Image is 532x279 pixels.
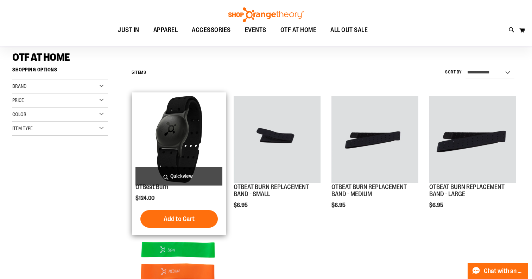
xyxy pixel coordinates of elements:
[227,7,305,22] img: Shop Orangetheory
[12,83,26,89] span: Brand
[12,51,70,63] span: OTF AT HOME
[132,70,134,75] span: 5
[426,92,520,226] div: product
[12,64,108,79] strong: Shopping Options
[12,125,33,131] span: Item Type
[118,22,139,38] span: JUST IN
[429,96,516,184] a: OTBEAT BURN REPLACEMENT BAND - LARGE
[12,111,26,117] span: Color
[135,96,222,184] a: Main view of OTBeat Burn 6.0-C
[331,96,418,184] a: OTBEAT BURN REPLACEMENT BAND - MEDIUM
[153,22,178,38] span: APPAREL
[135,183,168,190] a: OTBeat Burn
[234,202,249,208] span: $6.95
[234,183,309,197] a: OTBEAT BURN REPLACEMENT BAND - SMALL
[468,263,528,279] button: Chat with an Expert
[328,92,422,226] div: product
[132,67,146,78] h2: Items
[192,22,231,38] span: ACCESSORIES
[429,183,505,197] a: OTBEAT BURN REPLACEMENT BAND - LARGE
[429,202,444,208] span: $6.95
[331,183,407,197] a: OTBEAT BURN REPLACEMENT BAND - MEDIUM
[245,22,266,38] span: EVENTS
[234,96,321,184] a: OTBEAT BURN REPLACEMENT BAND - SMALL
[445,69,462,75] label: Sort By
[484,268,524,274] span: Chat with an Expert
[135,195,156,201] span: $124.00
[331,202,347,208] span: $6.95
[132,92,226,235] div: product
[140,210,218,228] button: Add to Cart
[280,22,317,38] span: OTF AT HOME
[135,167,222,186] a: Quickview
[230,92,324,226] div: product
[234,96,321,183] img: OTBEAT BURN REPLACEMENT BAND - SMALL
[330,22,368,38] span: ALL OUT SALE
[429,96,516,183] img: OTBEAT BURN REPLACEMENT BAND - LARGE
[12,97,24,103] span: Price
[135,96,222,183] img: Main view of OTBeat Burn 6.0-C
[331,96,418,183] img: OTBEAT BURN REPLACEMENT BAND - MEDIUM
[164,215,195,223] span: Add to Cart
